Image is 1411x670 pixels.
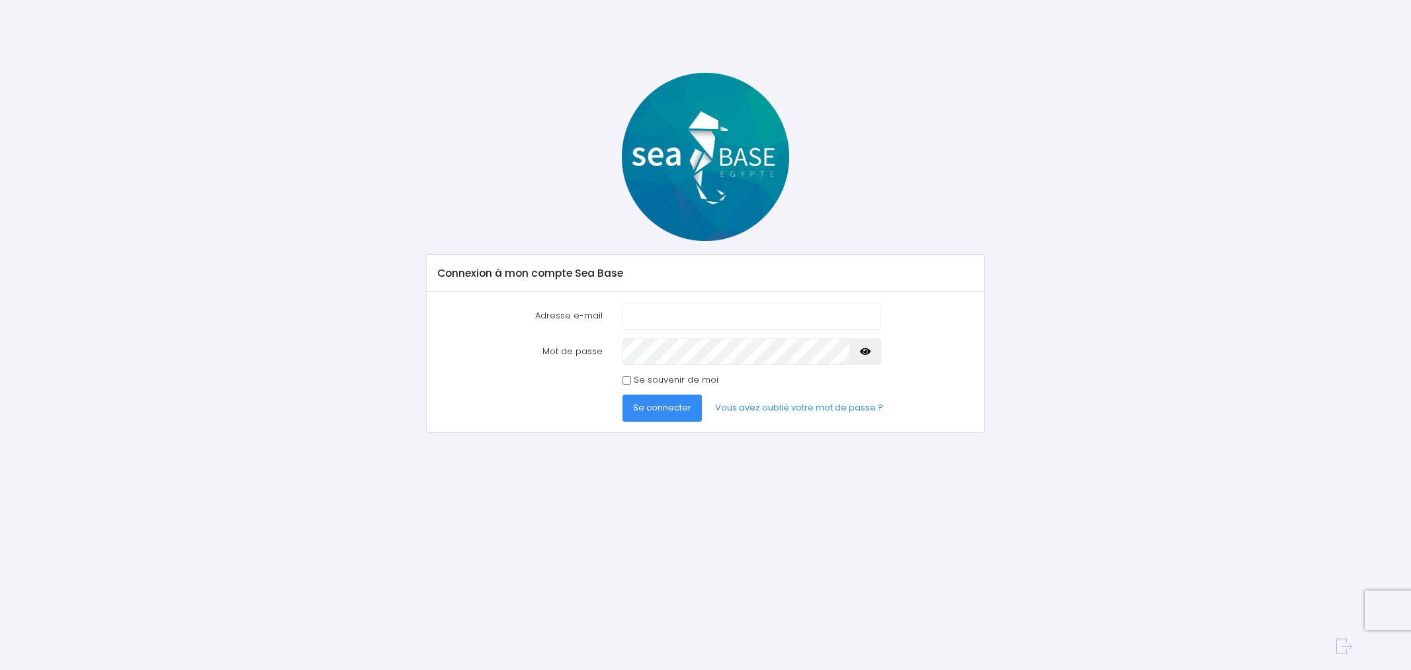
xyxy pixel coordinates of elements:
label: Mot de passe [427,338,613,365]
div: Connexion à mon compte Sea Base [427,255,984,292]
span: Se connecter [633,401,691,414]
label: Adresse e-mail [427,303,613,329]
label: Se souvenir de moi [634,373,718,387]
a: Vous avez oublié votre mot de passe ? [705,395,894,421]
button: Se connecter [622,395,702,421]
